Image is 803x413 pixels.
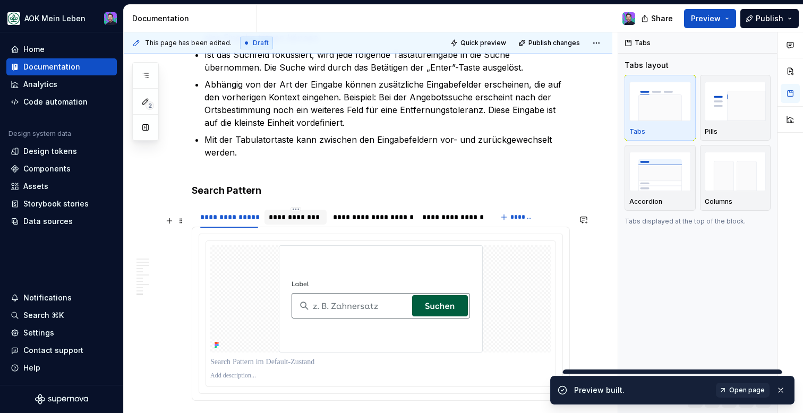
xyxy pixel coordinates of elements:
div: Data sources [23,216,73,227]
button: placeholderAccordion [625,145,696,211]
p: Pills [705,127,717,136]
div: Design system data [8,130,71,138]
div: Storybook stories [23,199,89,209]
div: Home [23,44,45,55]
span: Publish changes [528,39,580,47]
p: Abhängig von der Art der Eingabe können zusätzliche Eingabefelder erscheinen, die auf den vorheri... [204,78,570,129]
div: Documentation [132,13,252,24]
button: Publish [740,9,799,28]
button: Notifications [6,289,117,306]
span: Quick preview [460,39,506,47]
strong: Search Pattern [192,185,261,196]
button: placeholderPills [700,75,771,141]
img: Samuel [622,12,635,25]
p: Mit der Tabulatortaste kann zwischen den Eingabefeldern vor- und zurückgewechselt werden. [204,133,570,171]
div: AOK Mein Leben [24,13,86,24]
div: Documentation [23,62,80,72]
a: Data sources [6,213,117,230]
button: Search ⌘K [6,307,117,324]
span: This page has been edited. [145,39,232,47]
img: df5db9ef-aba0-4771-bf51-9763b7497661.png [7,12,20,25]
div: Notifications [23,292,72,303]
p: Ist das Suchfeld fokussiert, wird jede folgende Tastatureingabe in die Suche übernommen. Die Such... [204,48,570,74]
img: placeholder [705,152,766,191]
a: Code automation [6,93,117,110]
a: Home [6,41,117,58]
p: Columns [705,197,732,206]
button: Contact support [6,342,117,359]
p: Accordion [629,197,662,206]
span: Publish [756,13,783,24]
img: placeholder [629,82,691,121]
button: placeholderTabs [625,75,696,141]
div: Analytics [23,79,57,90]
div: Design tokens [23,146,77,157]
a: Components [6,160,117,177]
p: Tabs [629,127,645,136]
span: Open page [729,386,765,394]
div: Code automation [23,97,88,107]
button: Publish changes [515,36,585,50]
p: Tabs displayed at the top of the block. [625,217,771,226]
a: Analytics [6,76,117,93]
div: Contact support [23,345,83,356]
button: placeholderColumns [700,145,771,211]
div: Search ⌘K [23,310,64,321]
a: Assets [6,178,117,195]
div: Components [23,164,71,174]
div: Preview built. [574,385,710,395]
a: Documentation [6,58,117,75]
img: Samuel [104,12,117,25]
a: Storybook stories [6,195,117,212]
div: Tabs layout [625,60,669,71]
button: Help [6,359,117,376]
svg: Supernova Logo [35,394,88,405]
div: Assets [23,181,48,192]
a: Open page [716,383,770,398]
button: Share [636,9,680,28]
a: Design tokens [6,143,117,160]
img: placeholder [629,152,691,191]
a: Settings [6,324,117,341]
span: Preview [691,13,721,24]
section-item: Default-Zustand [199,234,563,394]
button: Quick preview [447,36,511,50]
span: 2 [146,101,154,110]
div: Help [23,363,40,373]
span: Draft [253,39,269,47]
div: Settings [23,328,54,338]
span: Share [651,13,673,24]
button: AOK Mein LebenSamuel [2,7,121,30]
button: Preview [684,9,736,28]
img: placeholder [705,82,766,121]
